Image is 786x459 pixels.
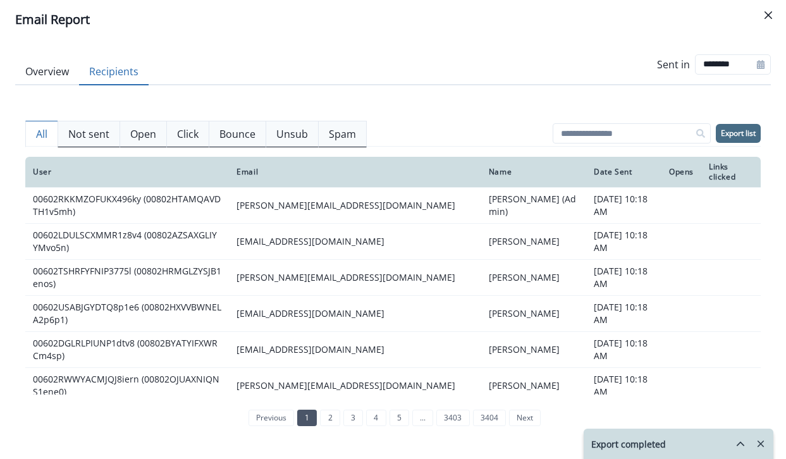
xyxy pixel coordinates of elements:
p: Export completed [591,438,666,451]
div: Name [489,167,579,177]
p: [DATE] 10:18 AM [594,337,654,362]
td: [PERSON_NAME] (Admin) [481,188,586,224]
td: [PERSON_NAME] [481,296,586,332]
td: [EMAIL_ADDRESS][DOMAIN_NAME] [229,296,481,332]
div: 00602USABJGYDTQ8p1e6 (00802HXVVBWNELA2p6p1) [33,301,221,326]
a: Page 3404 [473,410,506,426]
p: Click [177,126,199,142]
p: [DATE] 10:18 AM [594,193,654,218]
td: [PERSON_NAME][EMAIL_ADDRESS][DOMAIN_NAME] [229,188,481,224]
p: [DATE] 10:18 AM [594,301,654,326]
button: Export list [716,124,761,143]
td: [EMAIL_ADDRESS][DOMAIN_NAME] [229,332,481,368]
td: [PERSON_NAME] [481,224,586,260]
button: hide-exports [730,434,751,453]
p: Unsub [276,126,308,142]
div: User [33,167,221,177]
button: hide-exports [720,429,746,458]
div: 00602TSHRFYFNIP3775l (00802HRMGLZYSJB1enos) [33,265,221,290]
td: [PERSON_NAME] [481,260,586,296]
div: Date Sent [594,167,654,177]
a: Page 3403 [436,410,469,426]
td: [PERSON_NAME][EMAIL_ADDRESS][DOMAIN_NAME] [229,260,481,296]
button: Overview [15,59,79,85]
a: Page 4 [366,410,386,426]
a: Page 2 [320,410,340,426]
p: All [36,126,47,142]
p: [DATE] 10:18 AM [594,373,654,398]
p: Bounce [219,126,255,142]
p: Open [130,126,156,142]
a: Page 1 is your current page [297,410,317,426]
div: 00602RKKMZOFUKX496ky (00802HTAMQAVDTH1v5mh) [33,193,221,218]
div: 00602LDULSCXMMR1z8v4 (00802AZSAXGLIYYMvo5n) [33,229,221,254]
button: Recipients [79,59,149,85]
div: 00602DGLRLPIUNP1dtv8 (00802BYATYIFXWRCm4sp) [33,337,221,362]
a: Page 3 [343,410,363,426]
p: Export list [721,129,756,138]
div: 00602RWWYACMJQJ8iern (00802OJUAXNIQNS1ene0) [33,373,221,398]
div: Email [236,167,474,177]
ul: Pagination [245,410,541,426]
div: Links clicked [709,162,753,182]
td: [PERSON_NAME][EMAIL_ADDRESS][DOMAIN_NAME] [229,368,481,404]
p: [DATE] 10:18 AM [594,265,654,290]
button: Remove-exports [751,434,771,453]
button: Close [758,5,778,25]
p: [DATE] 10:18 AM [594,229,654,254]
a: Page 5 [390,410,409,426]
div: Opens [669,167,694,177]
p: Sent in [657,57,690,72]
div: Email Report [15,10,771,29]
p: Not sent [68,126,109,142]
p: Spam [329,126,356,142]
td: [EMAIL_ADDRESS][DOMAIN_NAME] [229,224,481,260]
a: Next page [509,410,541,426]
a: Jump forward [412,410,433,426]
td: [PERSON_NAME] [481,332,586,368]
td: [PERSON_NAME] [481,368,586,404]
